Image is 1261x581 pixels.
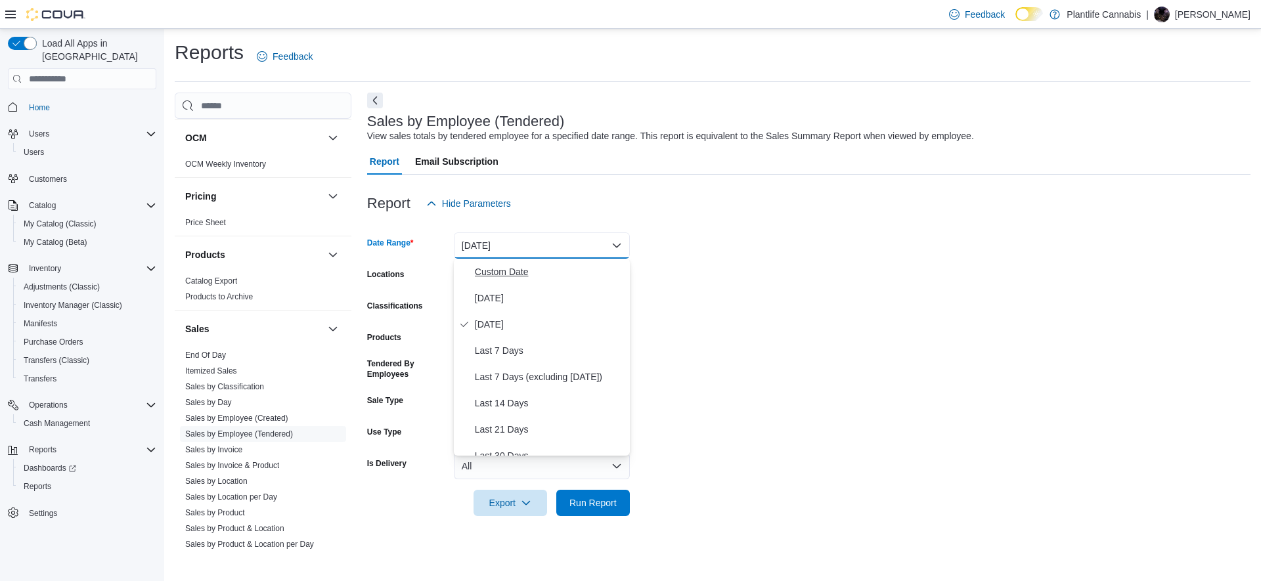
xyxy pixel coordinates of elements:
span: Products to Archive [185,291,253,302]
a: Products to Archive [185,292,253,301]
span: Email Subscription [415,148,498,175]
div: Select listbox [454,259,630,456]
a: Sales by Employee (Created) [185,414,288,423]
button: Purchase Orders [13,333,162,351]
a: Dashboards [13,459,162,477]
a: Customers [24,171,72,187]
span: Sales by Location [185,476,248,486]
span: Inventory [24,261,156,276]
button: Adjustments (Classic) [13,278,162,296]
button: Transfers [13,370,162,388]
button: Pricing [185,190,322,203]
button: Reports [24,442,62,458]
button: Operations [24,397,73,413]
span: Operations [29,400,68,410]
span: Reports [29,444,56,455]
span: Last 14 Days [475,395,625,411]
button: Hide Parameters [421,190,516,217]
h3: Pricing [185,190,216,203]
button: OCM [325,130,341,146]
button: OCM [185,131,322,144]
span: Run Report [569,496,617,509]
input: Dark Mode [1015,7,1043,21]
a: Reports [18,479,56,494]
span: Settings [24,505,156,521]
button: Inventory Manager (Classic) [13,296,162,314]
a: Sales by Location per Day [185,492,277,502]
span: My Catalog (Beta) [18,234,156,250]
span: Customers [24,171,156,187]
span: Inventory Manager (Classic) [18,297,156,313]
a: Manifests [18,316,62,332]
button: Inventory [24,261,66,276]
span: Last 30 Days [475,448,625,463]
span: Inventory Manager (Classic) [24,300,122,311]
span: Users [29,129,49,139]
span: Manifests [24,318,57,329]
button: Reports [3,441,162,459]
a: End Of Day [185,351,226,360]
a: Itemized Sales [185,366,237,376]
span: Reports [18,479,156,494]
label: Tendered By Employees [367,358,449,379]
span: Manifests [18,316,156,332]
span: Inventory [29,263,61,274]
a: Sales by Product & Location per Day [185,540,314,549]
a: Price Sheet [185,218,226,227]
div: Products [175,273,351,310]
span: Sales by Employee (Tendered) [185,429,293,439]
span: [DATE] [475,316,625,332]
button: Settings [3,504,162,523]
button: Next [367,93,383,108]
a: Purchase Orders [18,334,89,350]
span: Users [24,147,44,158]
span: Sales by Product & Location [185,523,284,534]
div: Sales [175,347,351,573]
span: Reports [24,442,156,458]
label: Sale Type [367,395,403,406]
a: Transfers (Classic) [18,353,95,368]
span: Home [29,102,50,113]
button: Catalog [24,198,61,213]
span: Dashboards [18,460,156,476]
span: Customers [29,174,67,184]
a: Catalog Export [185,276,237,286]
span: Last 7 Days [475,343,625,358]
span: OCM Weekly Inventory [185,159,266,169]
span: Cash Management [18,416,156,431]
span: Reports [24,481,51,492]
span: Last 7 Days (excluding [DATE]) [475,369,625,385]
h3: Products [185,248,225,261]
button: Export [474,490,547,516]
button: My Catalog (Classic) [13,215,162,233]
a: Sales by Invoice & Product [185,461,279,470]
span: Sales by Classification [185,381,264,392]
a: Inventory Manager (Classic) [18,297,127,313]
button: Products [325,247,341,263]
button: Users [3,125,162,143]
button: Pricing [325,188,341,204]
a: Dashboards [18,460,81,476]
span: Transfers (Classic) [24,355,89,366]
p: | [1146,7,1149,22]
span: Users [24,126,156,142]
a: My Catalog (Classic) [18,216,102,232]
span: Transfers [24,374,56,384]
span: Sales by Product & Location per Day [185,539,314,549]
span: Custom Date [475,264,625,280]
button: Customers [3,169,162,188]
button: Home [3,97,162,116]
h3: Sales by Employee (Tendered) [367,114,565,129]
a: Adjustments (Classic) [18,279,105,295]
a: OCM Weekly Inventory [185,160,266,169]
a: Sales by Product [185,508,245,517]
h3: Report [367,196,410,211]
label: Is Delivery [367,458,407,469]
span: Adjustments (Classic) [18,279,156,295]
a: Feedback [944,1,1010,28]
h3: Sales [185,322,210,335]
label: Locations [367,269,405,280]
span: Home [24,98,156,115]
